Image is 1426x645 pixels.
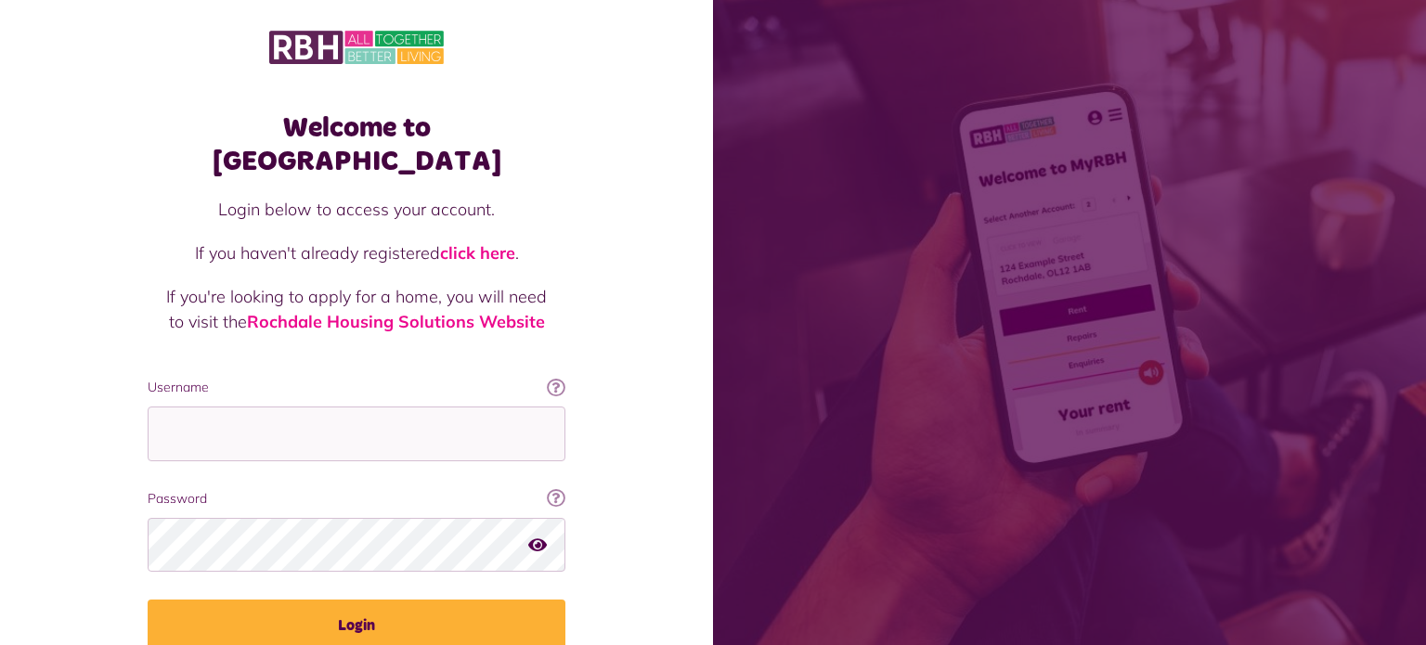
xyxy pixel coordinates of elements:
a: click here [440,242,515,264]
h1: Welcome to [GEOGRAPHIC_DATA] [148,111,565,178]
p: If you're looking to apply for a home, you will need to visit the [166,284,547,334]
img: MyRBH [269,28,444,67]
p: Login below to access your account. [166,197,547,222]
p: If you haven't already registered . [166,240,547,265]
label: Username [148,378,565,397]
label: Password [148,489,565,509]
a: Rochdale Housing Solutions Website [247,311,545,332]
